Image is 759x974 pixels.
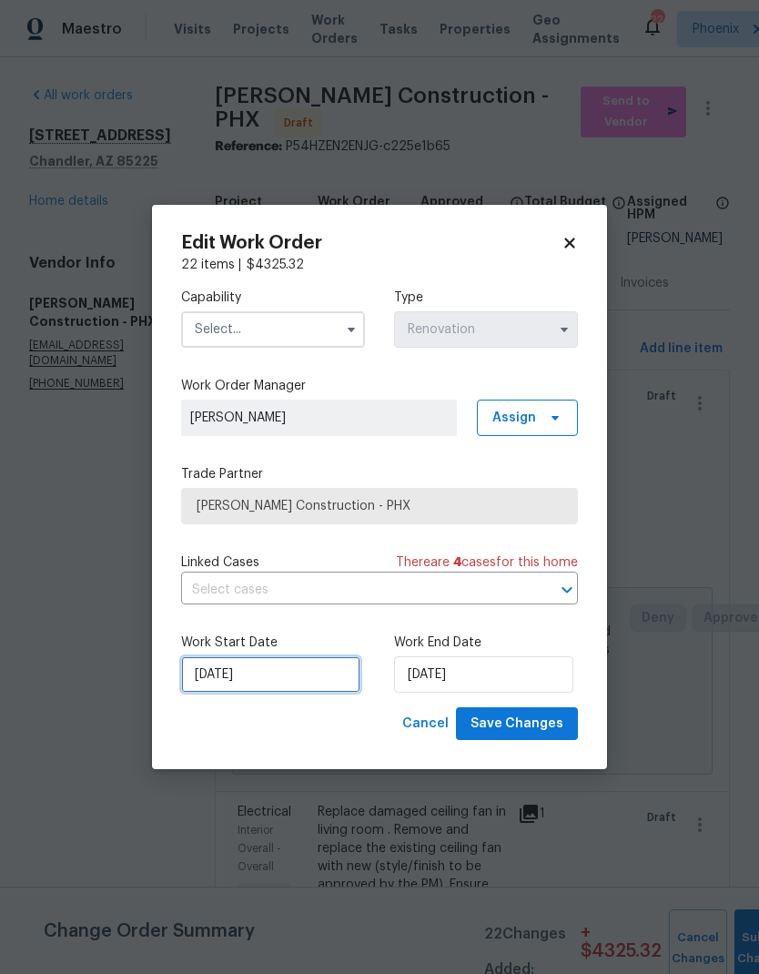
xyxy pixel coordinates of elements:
label: Work End Date [394,634,578,652]
span: [PERSON_NAME] [190,409,448,427]
input: Select... [394,311,578,348]
span: Cancel [402,713,449,736]
button: Open [554,577,580,603]
span: There are case s for this home [396,553,578,572]
input: Select cases [181,576,527,604]
button: Show options [553,319,575,340]
span: 4 [453,556,461,569]
button: Show options [340,319,362,340]
span: [PERSON_NAME] Construction - PHX [197,497,562,515]
button: Save Changes [456,707,578,741]
span: $ 4325.32 [247,259,304,271]
input: M/D/YYYY [394,656,573,693]
label: Type [394,289,578,307]
span: Linked Cases [181,553,259,572]
button: Cancel [395,707,456,741]
input: Select... [181,311,365,348]
span: Save Changes [471,713,563,736]
div: 22 items | [181,256,578,274]
h2: Edit Work Order [181,234,562,252]
span: Assign [492,409,536,427]
label: Work Order Manager [181,377,578,395]
label: Work Start Date [181,634,365,652]
label: Trade Partner [181,465,578,483]
input: M/D/YYYY [181,656,360,693]
label: Capability [181,289,365,307]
